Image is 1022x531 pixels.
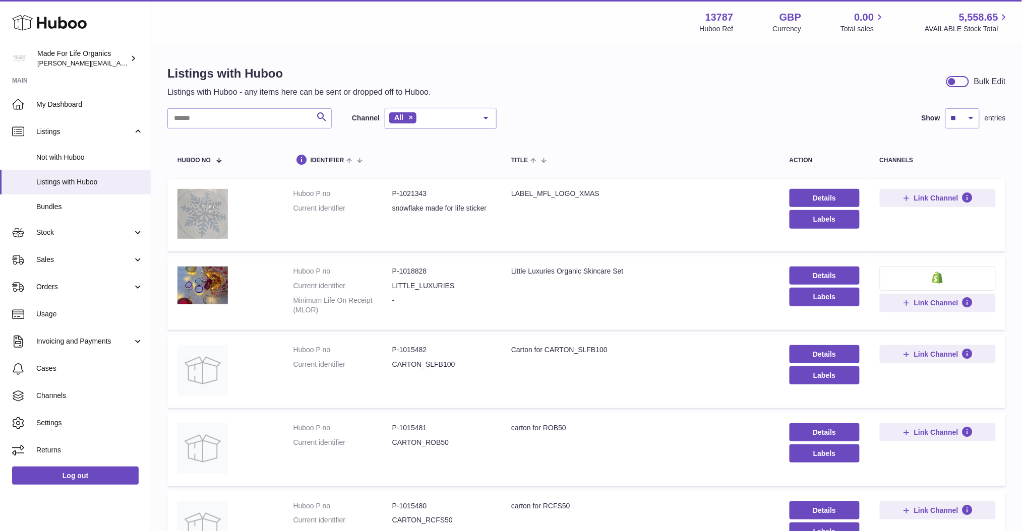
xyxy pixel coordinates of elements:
span: Huboo no [177,157,211,164]
span: 5,558.65 [959,11,998,24]
img: LABEL_MFL_LOGO_XMAS [177,189,228,239]
dd: CARTON_SLFB100 [392,360,491,369]
span: Link Channel [914,298,958,307]
span: Channels [36,391,143,401]
dd: CARTON_ROB50 [392,438,491,447]
span: Listings [36,127,133,137]
button: Labels [790,444,860,462]
button: Link Channel [880,423,996,441]
a: Details [790,345,860,363]
a: 0.00 Total sales [840,11,885,34]
a: Details [790,189,860,207]
span: Stock [36,228,133,237]
dt: Current identifier [293,360,392,369]
div: carton for RCFS50 [511,501,769,511]
dt: Minimum Life On Receipt (MLOR) [293,296,392,315]
dt: Huboo P no [293,189,392,198]
dd: CARTON_RCFS50 [392,515,491,525]
div: Currency [773,24,802,34]
button: Labels [790,210,860,228]
div: channels [880,157,996,164]
div: Made For Life Organics [37,49,128,68]
span: Listings with Huboo [36,177,143,187]
span: title [511,157,528,164]
img: shopify-small.png [932,272,943,284]
span: Link Channel [914,428,958,437]
button: Link Channel [880,294,996,312]
strong: 13787 [705,11,734,24]
span: Link Channel [914,193,958,203]
dt: Current identifier [293,204,392,213]
dt: Current identifier [293,281,392,291]
span: All [394,113,403,121]
label: Channel [352,113,380,123]
img: geoff.winwood@madeforlifeorganics.com [12,51,27,66]
dt: Huboo P no [293,423,392,433]
dd: LITTLE_LUXURIES [392,281,491,291]
dd: P-1021343 [392,189,491,198]
img: Little Luxuries Organic Skincare Set [177,267,228,304]
div: Huboo Ref [700,24,734,34]
a: 5,558.65 AVAILABLE Stock Total [925,11,1010,34]
span: Link Channel [914,506,958,515]
div: action [790,157,860,164]
dd: P-1015482 [392,345,491,355]
dd: P-1015481 [392,423,491,433]
a: Details [790,501,860,519]
button: Link Channel [880,189,996,207]
span: Link Channel [914,350,958,359]
span: Bundles [36,202,143,212]
button: Link Channel [880,345,996,363]
a: Log out [12,467,139,485]
dt: Huboo P no [293,267,392,276]
dd: P-1018828 [392,267,491,276]
dd: P-1015480 [392,501,491,511]
span: Orders [36,282,133,292]
button: Labels [790,366,860,384]
dt: Current identifier [293,438,392,447]
button: Labels [790,288,860,306]
div: Carton for CARTON_SLFB100 [511,345,769,355]
dd: - [392,296,491,315]
img: Carton for CARTON_SLFB100 [177,345,228,395]
h1: Listings with Huboo [167,65,431,82]
span: Not with Huboo [36,153,143,162]
span: identifier [311,157,344,164]
dt: Huboo P no [293,345,392,355]
a: Details [790,267,860,285]
dt: Huboo P no [293,501,392,511]
span: Returns [36,445,143,455]
span: Total sales [840,24,885,34]
img: carton for ROB50 [177,423,228,474]
span: Usage [36,309,143,319]
span: [PERSON_NAME][EMAIL_ADDRESS][PERSON_NAME][DOMAIN_NAME] [37,59,256,67]
div: LABEL_MFL_LOGO_XMAS [511,189,769,198]
span: Invoicing and Payments [36,337,133,346]
span: Sales [36,255,133,264]
label: Show [922,113,940,123]
span: Settings [36,418,143,428]
strong: GBP [779,11,801,24]
p: Listings with Huboo - any items here can be sent or dropped off to Huboo. [167,87,431,98]
span: entries [985,113,1006,123]
dd: snowflake made for life sticker [392,204,491,213]
span: AVAILABLE Stock Total [925,24,1010,34]
dt: Current identifier [293,515,392,525]
button: Link Channel [880,501,996,519]
div: Little Luxuries Organic Skincare Set [511,267,769,276]
div: carton for ROB50 [511,423,769,433]
span: My Dashboard [36,100,143,109]
span: Cases [36,364,143,373]
div: Bulk Edit [974,76,1006,87]
span: 0.00 [855,11,874,24]
a: Details [790,423,860,441]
